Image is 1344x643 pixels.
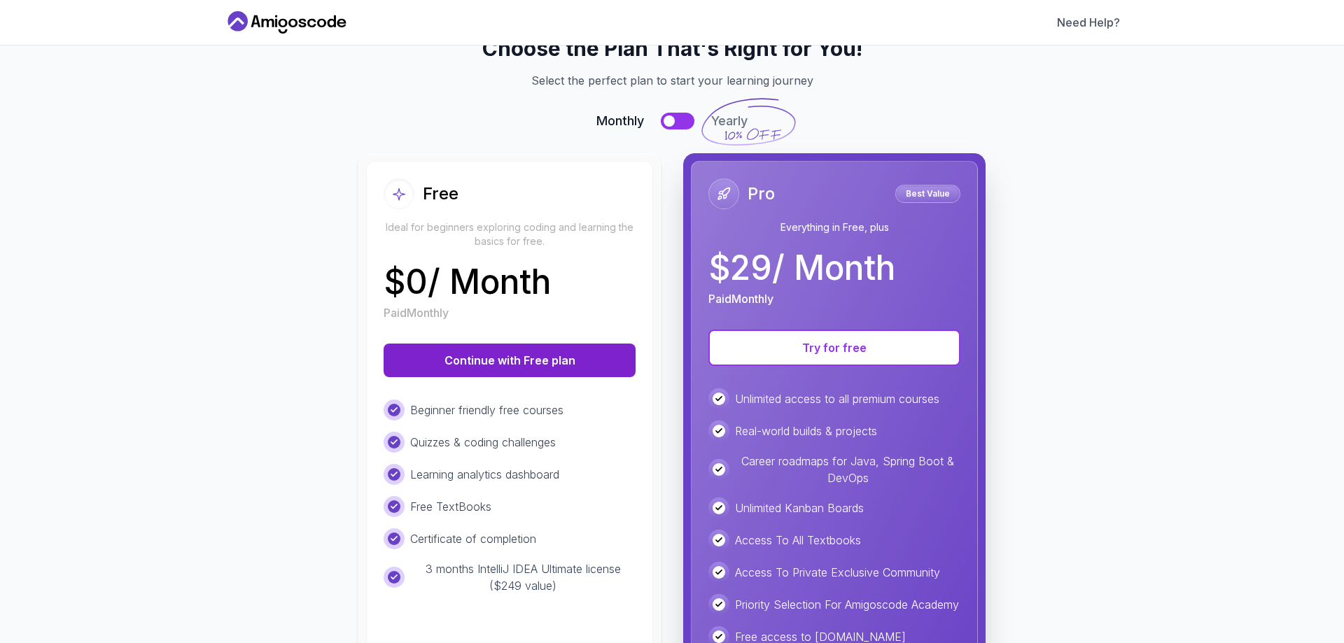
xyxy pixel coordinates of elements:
p: Certificate of completion [410,530,536,547]
p: Beginner friendly free courses [410,402,563,418]
span: Monthly [596,111,644,131]
p: Quizzes & coding challenges [410,434,556,451]
p: Best Value [897,187,958,201]
p: Priority Selection For Amigoscode Academy [735,596,959,613]
p: Unlimited access to all premium courses [735,390,939,407]
p: Select the perfect plan to start your learning journey [241,72,1103,89]
p: Unlimited Kanban Boards [735,500,864,516]
h2: Pro [748,183,775,205]
h2: Free [423,183,458,205]
p: $ 0 / Month [384,265,551,299]
p: Everything in Free, plus [708,220,960,234]
button: Try for free [708,330,960,366]
button: Continue with Free plan [384,344,636,377]
p: Career roadmaps for Java, Spring Boot & DevOps [735,453,960,486]
p: Paid Monthly [708,290,773,307]
p: Access To Private Exclusive Community [735,564,940,581]
h2: Choose the Plan That's Right for You! [241,36,1103,61]
p: Learning analytics dashboard [410,466,559,483]
p: $ 29 / Month [708,251,895,285]
p: Access To All Textbooks [735,532,861,549]
p: Real-world builds & projects [735,423,877,439]
p: Free TextBooks [410,498,491,515]
a: Need Help? [1057,14,1120,31]
p: Paid Monthly [384,304,449,321]
p: Ideal for beginners exploring coding and learning the basics for free. [384,220,636,248]
p: 3 months IntelliJ IDEA Ultimate license ($249 value) [410,560,636,594]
